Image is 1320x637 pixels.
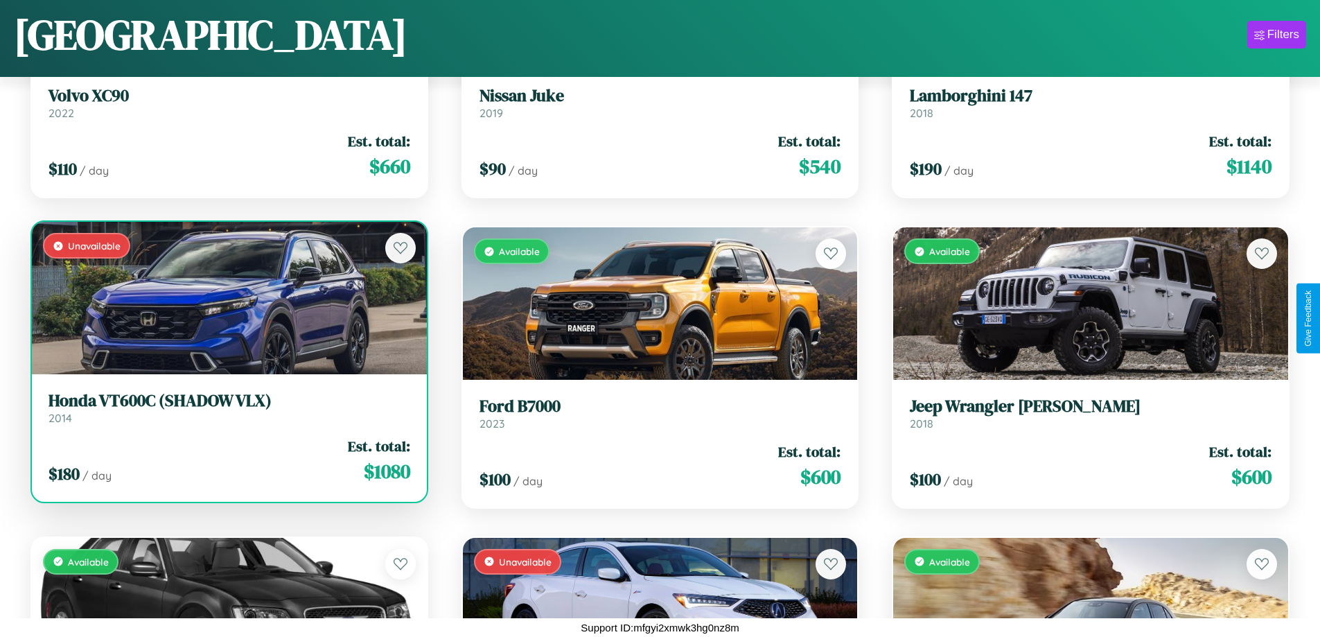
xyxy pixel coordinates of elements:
span: Est. total: [778,131,841,151]
span: / day [509,164,538,177]
span: Available [68,556,109,568]
span: Est. total: [348,131,410,151]
span: $ 1080 [364,457,410,485]
span: 2023 [479,417,504,430]
a: Volvo XC902022 [49,86,410,120]
span: / day [80,164,109,177]
button: Filters [1247,21,1306,49]
span: Unavailable [499,556,552,568]
a: Lamborghini 1472018 [910,86,1271,120]
h1: [GEOGRAPHIC_DATA] [14,6,407,63]
span: $ 660 [369,152,410,180]
span: $ 1140 [1226,152,1271,180]
h3: Honda VT600C (SHADOW VLX) [49,391,410,411]
span: Available [929,556,970,568]
span: $ 600 [800,463,841,491]
span: $ 90 [479,157,506,180]
span: 2022 [49,106,74,120]
span: $ 600 [1231,463,1271,491]
span: $ 100 [910,468,941,491]
h3: Jeep Wrangler [PERSON_NAME] [910,396,1271,417]
a: Ford B70002023 [479,396,841,430]
p: Support ID: mfgyi2xmwk3hg0nz8m [581,618,739,637]
span: Est. total: [778,442,841,462]
div: Filters [1267,28,1299,42]
span: 2019 [479,106,503,120]
span: Est. total: [348,436,410,456]
a: Jeep Wrangler [PERSON_NAME]2018 [910,396,1271,430]
a: Honda VT600C (SHADOW VLX)2014 [49,391,410,425]
span: / day [82,469,112,482]
span: Est. total: [1209,131,1271,151]
span: / day [944,474,973,488]
span: 2018 [910,417,933,430]
span: 2018 [910,106,933,120]
span: Est. total: [1209,442,1271,462]
span: $ 190 [910,157,942,180]
span: / day [513,474,543,488]
span: / day [944,164,974,177]
h3: Ford B7000 [479,396,841,417]
span: Available [929,245,970,257]
h3: Lamborghini 147 [910,86,1271,106]
span: $ 110 [49,157,77,180]
span: 2014 [49,411,72,425]
span: $ 180 [49,462,80,485]
span: Available [499,245,540,257]
h3: Volvo XC90 [49,86,410,106]
span: $ 540 [799,152,841,180]
div: Give Feedback [1303,290,1313,347]
span: Unavailable [68,240,121,252]
a: Nissan Juke2019 [479,86,841,120]
h3: Nissan Juke [479,86,841,106]
span: $ 100 [479,468,511,491]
